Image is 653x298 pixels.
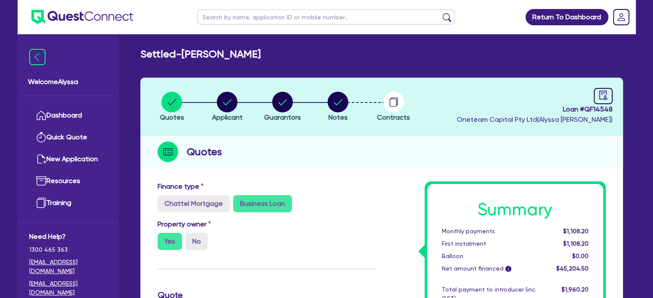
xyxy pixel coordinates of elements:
span: Guarantors [264,113,301,121]
div: Balloon [435,252,542,261]
span: $1,108.20 [563,228,588,235]
span: $1,108.20 [563,240,588,247]
a: Resources [29,170,107,192]
span: Need Help? [29,232,107,242]
label: Finance type [158,181,203,192]
span: Oneteam Capital Pty Ltd ( Alyssa [PERSON_NAME] ) [457,115,613,123]
label: Business Loan [233,195,292,212]
button: Guarantors [264,91,301,123]
a: New Application [29,148,107,170]
h1: Summary [442,199,589,220]
span: Loan # QF14548 [457,104,613,114]
input: Search by name, application ID or mobile number... [197,9,455,24]
div: Monthly payments [435,227,542,236]
img: step-icon [158,141,178,162]
label: Chattel Mortgage [158,195,230,212]
span: $0.00 [572,253,588,259]
label: Yes [158,233,182,250]
a: Quick Quote [29,126,107,148]
a: [EMAIL_ADDRESS][DOMAIN_NAME] [29,279,107,297]
a: [EMAIL_ADDRESS][DOMAIN_NAME] [29,258,107,276]
span: Quotes [160,113,184,121]
button: Notes [327,91,349,123]
span: Applicant [212,113,243,121]
span: Notes [328,113,348,121]
a: Return To Dashboard [525,9,608,25]
button: Applicant [212,91,243,123]
span: i [505,266,511,272]
div: First instalment [435,239,542,248]
a: audit [594,88,613,104]
span: $1,960.20 [561,286,588,293]
img: quest-connect-logo-blue [31,10,133,24]
a: Training [29,192,107,214]
span: 1300 465 363 [29,245,107,254]
h2: Quotes [187,144,222,160]
a: Dropdown toggle [610,6,632,28]
img: resources [36,176,46,186]
img: new-application [36,154,46,164]
label: No [185,233,208,250]
h2: Settled - [PERSON_NAME] [140,48,261,60]
label: Property owner [158,219,211,229]
a: Dashboard [29,105,107,126]
div: Net amount financed [435,264,542,273]
button: Quotes [159,91,185,123]
img: icon-menu-close [29,49,46,65]
span: $45,204.50 [556,265,588,272]
button: Contracts [377,91,410,123]
span: Contracts [377,113,410,121]
img: training [36,198,46,208]
img: quick-quote [36,132,46,142]
span: Welcome Alyssa [28,77,108,87]
span: audit [598,90,608,100]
